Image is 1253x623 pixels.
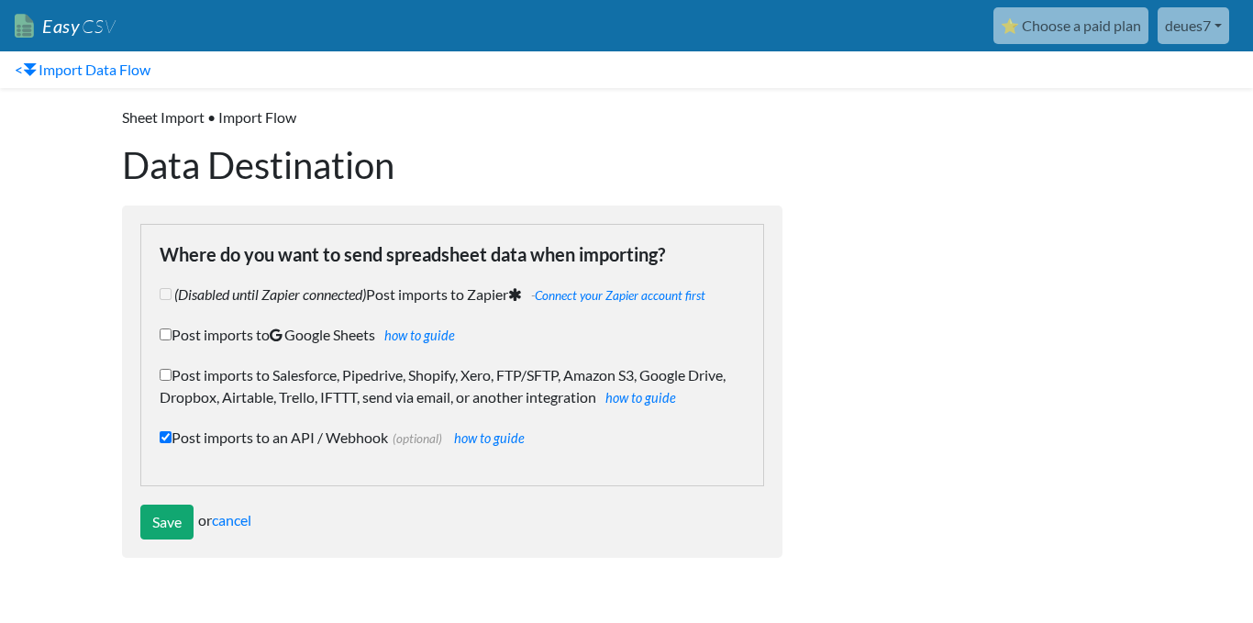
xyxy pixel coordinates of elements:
[535,288,705,303] a: Connect your Zapier account first
[1158,7,1229,44] a: deues7
[160,243,745,265] h4: Where do you want to send spreadsheet data when importing?
[160,364,745,408] label: Post imports to Salesforce, Pipedrive, Shopify, Xero, FTP/SFTP, Amazon S3, Google Drive, Dropbox,...
[454,430,525,446] a: how to guide
[174,285,366,303] i: (Disabled until Zapier connected)
[160,324,745,346] label: Post imports to Google Sheets
[160,369,172,381] input: Post imports to Salesforce, Pipedrive, Shopify, Xero, FTP/SFTP, Amazon S3, Google Drive, Dropbox,...
[122,106,782,128] p: Sheet Import • Import Flow
[140,505,764,540] div: or
[160,288,172,300] input: (Disabled until Zapier connected)Post imports to Zapier -Connect your Zapier account first
[160,427,745,449] label: Post imports to an API / Webhook
[160,328,172,340] input: Post imports toGoogle Sheetshow to guide
[605,390,676,406] a: how to guide
[80,15,116,38] span: CSV
[122,143,782,187] h1: Data Destination
[160,284,745,306] label: Post imports to Zapier
[993,7,1148,44] a: ⭐ Choose a paid plan
[212,511,251,528] a: cancel
[15,7,116,45] a: EasyCSV
[388,431,442,446] span: (optional)
[384,328,455,343] a: how to guide
[527,288,705,303] span: -
[160,431,172,443] input: Post imports to an API / Webhook(optional) how to guide
[140,505,194,540] input: Save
